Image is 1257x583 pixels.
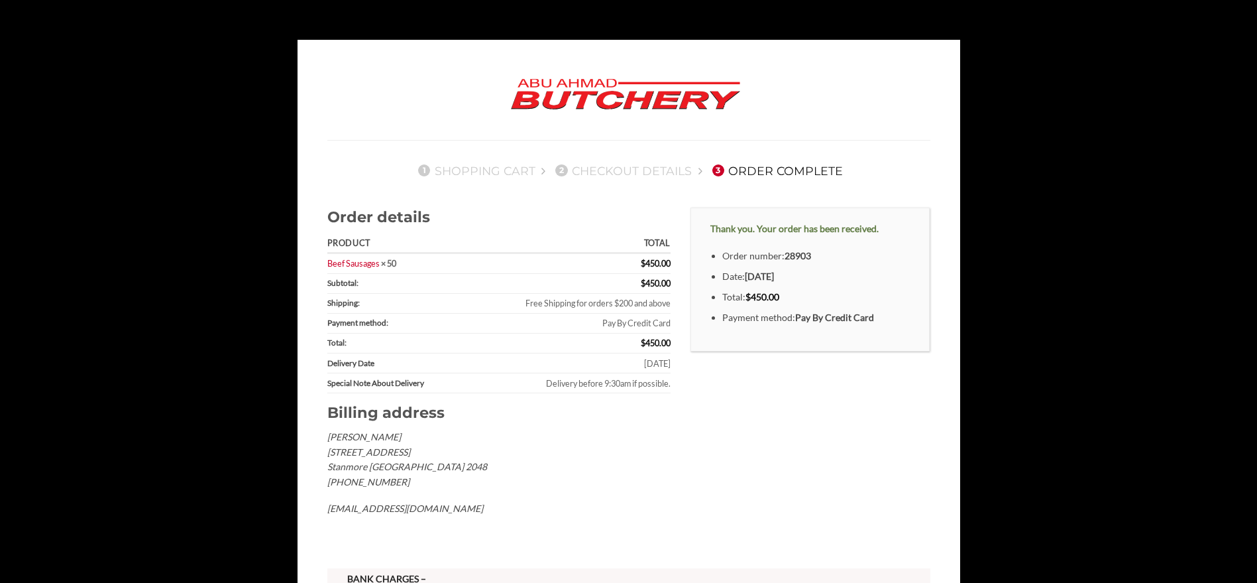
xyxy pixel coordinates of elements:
strong: Thank you. Your order has been received. [710,223,879,234]
th: Subtotal: [327,274,466,294]
li: Total: [722,290,910,305]
th: Delivery Date [327,354,466,373]
span: 2 [555,164,567,176]
p: [EMAIL_ADDRESS][DOMAIN_NAME] [327,501,671,517]
span: $ [745,291,751,302]
strong: [DATE] [745,271,774,282]
h2: Billing address [327,403,671,422]
span: $ [641,278,645,289]
a: 1Shopping Cart [414,164,535,178]
th: Shipping: [327,294,466,314]
li: Order number: [722,249,910,264]
span: 1 [418,164,430,176]
strong: × 50 [381,258,396,269]
bdi: 450.00 [641,258,671,269]
li: Payment method: [722,310,910,326]
h2: Order details [327,208,671,227]
td: [DATE] [465,354,671,373]
span: 450.00 [641,278,671,289]
nav: Checkout steps [327,153,930,188]
th: Special Note About Delivery [327,373,466,393]
img: Abu Ahmad Butchery [500,70,751,120]
bdi: 450.00 [745,291,779,302]
address: [PERSON_NAME] [STREET_ADDRESS] Stanmore [GEOGRAPHIC_DATA] 2048 [327,430,671,517]
th: Total [465,235,671,254]
th: Product [327,235,466,254]
th: Payment method: [327,314,466,334]
span: $ [641,338,645,348]
a: 2Checkout details [551,164,692,178]
a: Beef Sausages [327,258,380,269]
td: Free Shipping for orders $200 and above [465,294,671,314]
td: Pay By Credit Card [465,314,671,334]
strong: Pay By Credit Card [795,312,874,323]
span: $ [641,258,645,269]
th: Total: [327,334,466,354]
strong: 28903 [785,250,811,261]
li: Date: [722,269,910,285]
p: [PHONE_NUMBER] [327,475,671,490]
span: 450.00 [641,338,671,348]
td: Delivery before 9:30am if possible. [465,373,671,393]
